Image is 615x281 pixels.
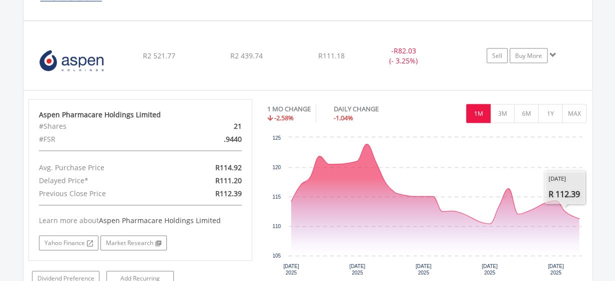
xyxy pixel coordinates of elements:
div: - (- 3.25%) [366,46,442,66]
button: 1Y [538,104,563,123]
img: EQU.ZA.APN.png [28,34,114,88]
text: [DATE] 2025 [416,264,432,276]
text: 125 [272,135,281,141]
div: DAILY CHANGE [334,104,414,114]
span: R82.03 [394,46,416,55]
div: Previous Close Price [31,187,177,200]
a: Buy More [510,48,548,63]
a: Market Research [100,236,167,251]
span: R2 439.74 [230,51,263,60]
text: 105 [272,253,281,259]
div: 21 [176,120,249,133]
span: -2.58% [274,113,294,122]
span: R2 521.77 [143,51,175,60]
span: R112.39 [215,189,242,198]
text: [DATE] 2025 [283,264,299,276]
text: 115 [272,194,281,200]
span: R114.92 [215,163,242,172]
button: 3M [490,104,515,123]
text: [DATE] 2025 [482,264,498,276]
span: R111.18 [318,51,345,60]
div: 1 MO CHANGE [267,104,311,114]
text: 110 [272,224,281,229]
text: [DATE] 2025 [349,264,365,276]
button: 1M [466,104,491,123]
div: #Shares [31,120,177,133]
button: MAX [562,104,587,123]
span: Aspen Pharmacare Holdings Limited [99,216,221,225]
text: [DATE] 2025 [548,264,564,276]
text: 120 [272,165,281,170]
div: Delayed Price* [31,174,177,187]
button: 6M [514,104,539,123]
a: Yahoo Finance [39,236,98,251]
div: #FSR [31,133,177,146]
div: Learn more about [39,216,242,226]
div: Aspen Pharmacare Holdings Limited [39,110,242,120]
div: Avg. Purchase Price [31,161,177,174]
span: -1.04% [334,113,353,122]
div: .9440 [176,133,249,146]
span: R111.20 [215,176,242,185]
a: Sell [487,48,508,63]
